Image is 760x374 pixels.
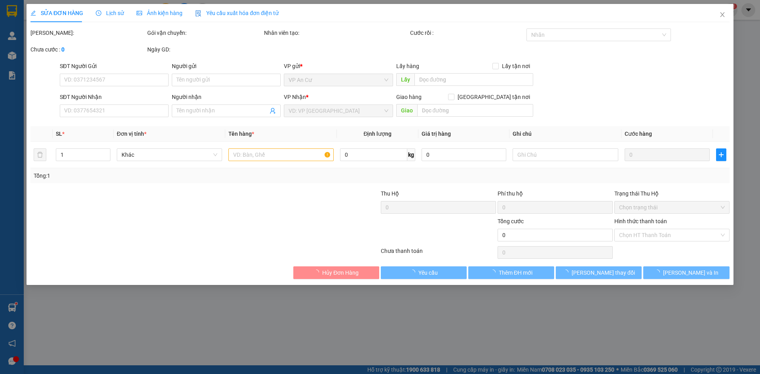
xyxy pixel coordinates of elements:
button: Thêm ĐH mới [468,266,554,279]
span: Ảnh kiện hàng [137,10,182,16]
span: loading [410,270,418,275]
span: kg [407,148,415,161]
span: plus [716,152,726,158]
span: Tổng cước [498,218,524,224]
input: VD: Bàn, Ghế [228,148,334,161]
input: Dọc đường [417,104,533,117]
span: picture [137,10,142,16]
div: Người gửi [172,62,281,70]
label: Hình thức thanh toán [614,218,667,224]
span: Chọn trạng thái [619,201,725,213]
input: Ghi Chú [513,148,618,161]
span: user-add [270,108,276,114]
th: Ghi chú [510,126,621,142]
span: Giá trị hàng [422,131,451,137]
input: 0 [625,148,710,161]
span: VP Nhận [284,94,306,100]
div: Cước rồi : [410,28,525,37]
span: Thu Hộ [381,190,399,197]
div: Ngày GD: [147,45,262,54]
span: Lấy hàng [396,63,419,69]
b: 0 [61,46,65,53]
div: [PERSON_NAME]: [30,28,146,37]
span: clock-circle [96,10,101,16]
span: loading [313,270,322,275]
span: edit [30,10,36,16]
span: [PERSON_NAME] thay đổi [572,268,635,277]
span: Giao hàng [396,94,422,100]
div: Người nhận [172,93,281,101]
span: loading [563,270,572,275]
span: Yêu cầu [418,268,438,277]
div: Tổng: 1 [34,171,293,180]
span: Lấy tận nơi [499,62,533,70]
button: plus [716,148,726,161]
button: [PERSON_NAME] và In [644,266,730,279]
div: SĐT Người Gửi [60,62,169,70]
span: Đơn vị tính [117,131,146,137]
span: VP An Cư [289,74,388,86]
button: Close [711,4,733,26]
span: Giao [396,104,417,117]
div: Phí thu hộ [498,189,613,201]
span: Hủy Đơn Hàng [322,268,359,277]
span: SL [56,131,62,137]
span: loading [654,270,663,275]
div: VP gửi [284,62,393,70]
span: Tên hàng [228,131,254,137]
span: [GEOGRAPHIC_DATA] tận nơi [454,93,533,101]
span: Cước hàng [625,131,652,137]
span: SỬA ĐƠN HÀNG [30,10,83,16]
span: Lấy [396,73,414,86]
span: Định lượng [364,131,392,137]
span: Lịch sử [96,10,124,16]
span: [PERSON_NAME] và In [663,268,718,277]
div: SĐT Người Nhận [60,93,169,101]
div: Chưa cước : [30,45,146,54]
div: Trạng thái Thu Hộ [614,189,730,198]
div: Nhân viên tạo: [264,28,408,37]
div: Chưa thanh toán [380,247,497,260]
div: Gói vận chuyển: [147,28,262,37]
img: icon [195,10,201,17]
span: Yêu cầu xuất hóa đơn điện tử [195,10,279,16]
button: [PERSON_NAME] thay đổi [556,266,642,279]
button: Hủy Đơn Hàng [293,266,379,279]
button: Yêu cầu [381,266,467,279]
span: Khác [122,149,217,161]
button: delete [34,148,46,161]
span: Thêm ĐH mới [499,268,532,277]
span: loading [490,270,499,275]
input: Dọc đường [414,73,533,86]
span: close [719,11,726,18]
